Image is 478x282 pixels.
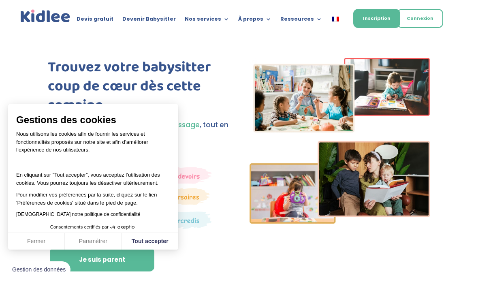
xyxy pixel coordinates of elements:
h1: Trouvez votre babysitter coup de cœur dès cette semaine [48,58,228,119]
img: Thematique [157,211,211,229]
button: Fermer [8,233,65,250]
button: Consentements certifiés par [46,222,140,233]
p: Nous utilisons les cookies afin de fournir les services et fonctionnalités proposés sur notre sit... [16,130,170,159]
p: Pour modifier vos préférences par la suite, cliquez sur le lien 'Préférences de cookies' situé da... [16,191,170,207]
img: Anniversaire [147,188,210,205]
a: [DEMOGRAPHIC_DATA] notre politique de confidentialité [16,211,140,217]
svg: Axeptio [110,215,134,239]
button: Paramétrer [65,233,122,250]
span: Consentements certifiés par [50,225,109,229]
span: Gestions des cookies [16,114,170,126]
button: Tout accepter [122,233,178,250]
a: Je suis parent [50,248,154,272]
span: Gestion des données [12,266,66,273]
p: En cliquant sur ”Tout accepter”, vous acceptez l’utilisation des cookies. Vous pourrez toujours l... [16,163,170,187]
button: Fermer le widget sans consentement [7,261,70,278]
picture: Imgs-2 [250,216,430,226]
